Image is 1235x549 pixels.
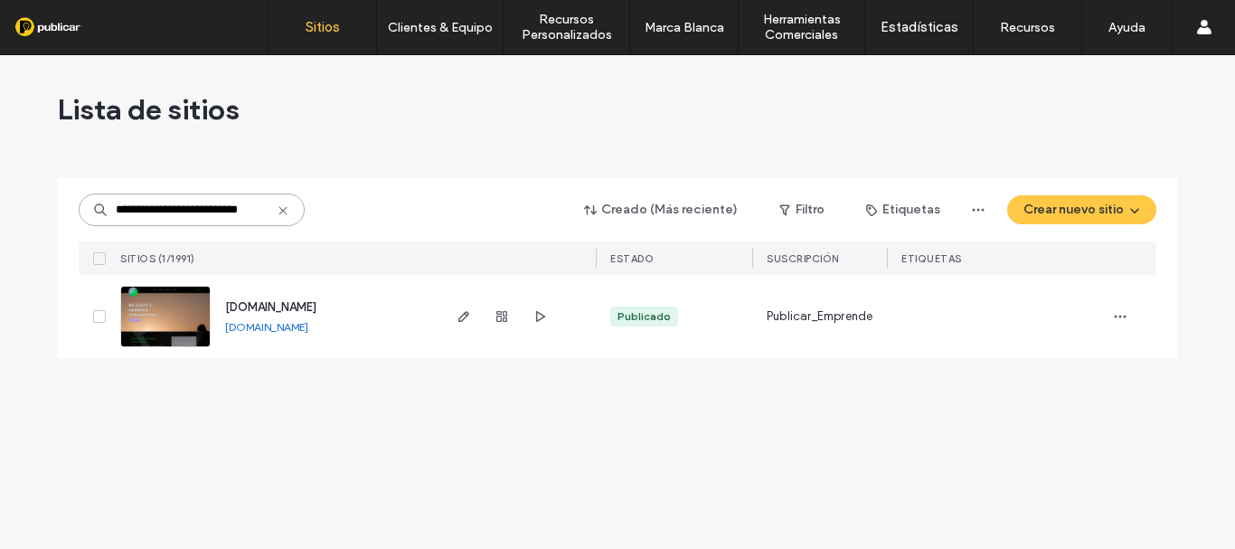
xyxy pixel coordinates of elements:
[610,252,654,265] span: ESTADO
[1000,20,1055,35] label: Recursos
[306,19,340,35] label: Sitios
[569,195,754,224] button: Creado (Más reciente)
[120,252,195,265] span: SITIOS (1/1991)
[739,12,864,43] label: Herramientas Comerciales
[645,20,724,35] label: Marca Blanca
[767,252,839,265] span: Suscripción
[57,91,240,128] span: Lista de sitios
[901,252,962,265] span: ETIQUETAS
[1108,20,1145,35] label: Ayuda
[761,195,843,224] button: Filtro
[388,20,493,35] label: Clientes & Equipo
[881,19,958,35] label: Estadísticas
[617,308,671,325] div: Publicado
[225,300,316,314] a: [DOMAIN_NAME]
[850,195,957,224] button: Etiquetas
[767,308,872,326] span: Publicar_Emprende
[225,320,308,334] a: [DOMAIN_NAME]
[504,12,629,43] label: Recursos Personalizados
[39,13,89,29] span: Ayuda
[1007,195,1156,224] button: Crear nuevo sitio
